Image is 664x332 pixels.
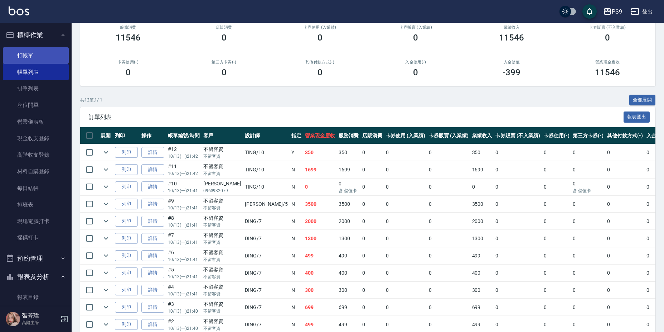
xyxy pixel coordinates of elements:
button: 列印 [115,285,138,296]
td: DING /7 [243,265,290,281]
td: [PERSON_NAME] /5 [243,196,290,213]
td: 0 [542,144,571,161]
button: 全部展開 [629,95,656,106]
span: 訂單列表 [89,114,624,121]
p: 10/13 (一) 21:41 [168,239,200,246]
a: 詳情 [141,147,164,158]
th: 指定 [290,127,303,144]
h2: 卡券販賣 (不入業績) [568,25,647,30]
td: N [290,247,303,264]
p: 10/13 (一) 21:41 [168,256,200,263]
td: #4 [166,282,202,299]
td: 1699 [337,161,360,178]
h3: 0 [318,33,323,43]
td: TING /10 [243,144,290,161]
td: 300 [303,282,337,299]
button: 櫃檯作業 [3,26,69,44]
button: expand row [101,164,111,175]
td: 0 [494,282,542,299]
div: 不留客資 [203,197,241,205]
p: 不留客資 [203,239,241,246]
td: DING /7 [243,299,290,316]
a: 座位開單 [3,97,69,113]
h2: 第三方卡券(-) [185,60,263,65]
td: 699 [303,299,337,316]
a: 現金收支登錄 [3,130,69,147]
td: 2000 [470,213,494,230]
button: 列印 [115,181,138,193]
td: 0 [571,299,605,316]
button: expand row [101,181,111,192]
th: 第三方卡券(-) [571,127,605,144]
td: 0 [384,265,427,281]
h2: 業績收入 [472,25,551,30]
h3: 11546 [595,67,620,77]
h5: 張芳瑋 [22,312,58,319]
a: 詳情 [141,181,164,193]
h3: 0 [126,67,131,77]
td: 0 [384,282,427,299]
button: expand row [101,302,111,313]
a: 掛單列表 [3,80,69,97]
td: 0 [427,196,470,213]
td: 0 [571,282,605,299]
td: N [290,299,303,316]
button: expand row [101,319,111,330]
a: 詳情 [141,267,164,279]
a: 排班表 [3,196,69,213]
td: 0 [360,247,384,264]
h3: 0 [222,67,227,77]
h3: 11546 [116,33,141,43]
button: expand row [101,285,111,295]
td: #10 [166,179,202,195]
p: 10/13 (一) 21:42 [168,170,200,177]
a: 打帳單 [3,47,69,64]
button: 列印 [115,302,138,313]
td: 0 [571,196,605,213]
td: N [290,196,303,213]
td: 0 [571,144,605,161]
th: 其他付款方式(-) [605,127,645,144]
td: 0 [605,179,645,195]
button: expand row [101,199,111,209]
th: 店販消費 [360,127,384,144]
a: 詳情 [141,164,164,175]
td: 499 [303,247,337,264]
td: 0 [605,282,645,299]
button: 報表及分析 [3,267,69,286]
td: 0 [542,213,571,230]
td: 0 [427,213,470,230]
h3: 11546 [499,33,524,43]
p: 10/13 (一) 21:41 [168,291,200,297]
h2: 店販消費 [185,25,263,30]
td: N [290,265,303,281]
td: N [290,282,303,299]
div: 不留客資 [203,300,241,308]
td: 400 [303,265,337,281]
td: 0 [427,299,470,316]
td: Y [290,144,303,161]
td: 499 [337,247,360,264]
a: 詳情 [141,285,164,296]
td: 0 [605,265,645,281]
p: 10/13 (一) 21:40 [168,308,200,314]
td: DING /7 [243,247,290,264]
td: 300 [337,282,360,299]
td: 0 [494,213,542,230]
td: 0 [542,282,571,299]
td: 0 [605,196,645,213]
td: #7 [166,230,202,247]
th: 客戶 [202,127,243,144]
th: 業績收入 [470,127,494,144]
td: 0 [571,247,605,264]
a: 每日結帳 [3,180,69,196]
td: 0 [384,230,427,247]
td: 0 [494,179,542,195]
a: 報表匯出 [624,113,650,120]
td: 0 [360,196,384,213]
td: 3500 [470,196,494,213]
p: 10/13 (一) 21:41 [168,274,200,280]
td: TING /10 [243,161,290,178]
td: 0 [427,265,470,281]
button: expand row [101,250,111,261]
